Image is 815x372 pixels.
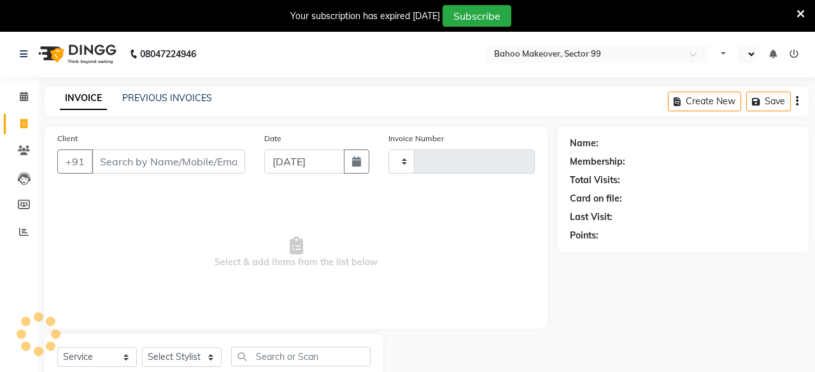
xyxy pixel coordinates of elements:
div: Name: [570,137,599,150]
div: Points: [570,229,599,242]
label: Date [264,133,281,144]
b: 08047224946 [140,36,196,72]
button: Create New [668,92,741,111]
input: Search or Scan [231,347,371,366]
button: +91 [57,149,93,174]
img: logo [32,36,120,72]
span: Select & add items from the list below [57,189,535,316]
label: Invoice Number [388,133,444,144]
button: Save [746,92,791,111]
div: Your subscription has expired [DATE] [290,10,440,23]
div: Membership: [570,155,625,169]
div: Total Visits: [570,174,620,187]
div: Card on file: [570,192,622,205]
a: PREVIOUS INVOICES [122,92,212,104]
a: INVOICE [60,87,107,110]
input: Search by Name/Mobile/Email/Code [92,149,245,174]
label: Client [57,133,78,144]
div: Last Visit: [570,210,613,224]
button: Subscribe [443,5,511,27]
